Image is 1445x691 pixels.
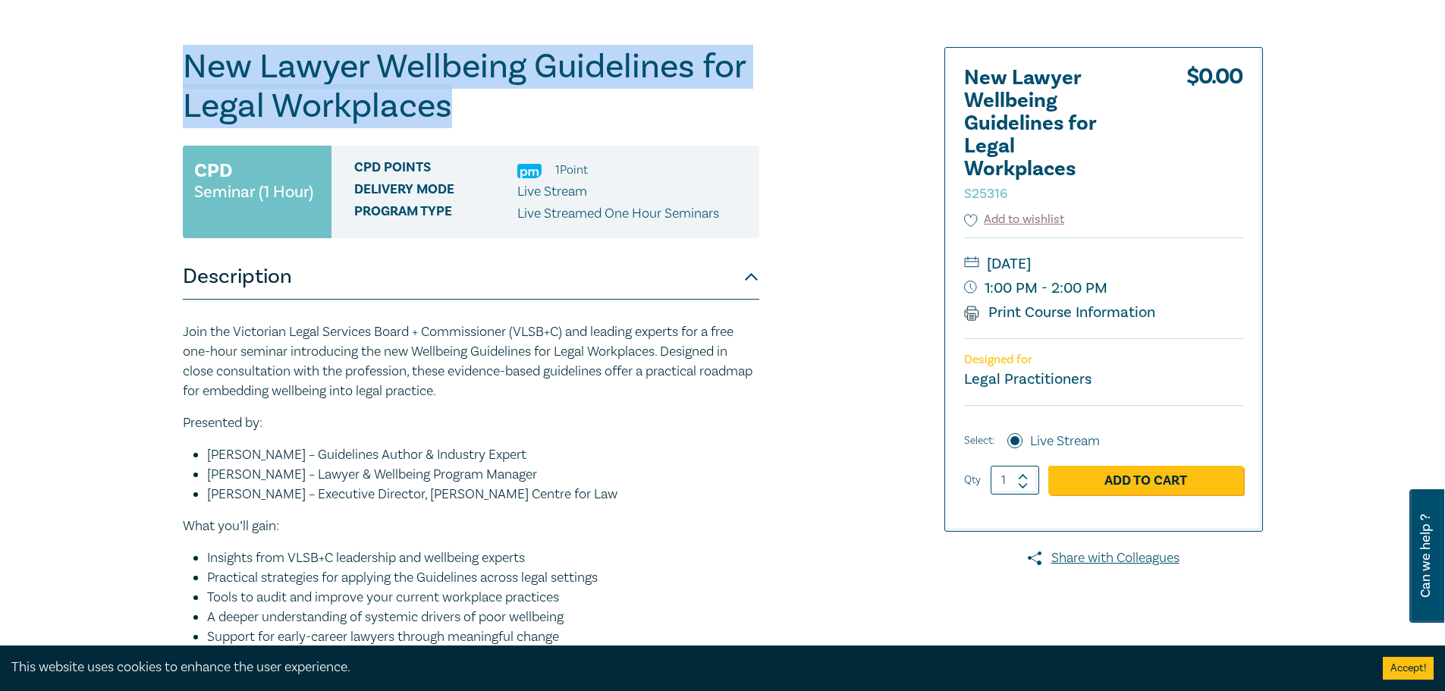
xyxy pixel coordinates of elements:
[183,413,759,433] p: Presented by:
[183,254,759,300] button: Description
[964,432,994,449] span: Select:
[207,485,759,504] li: [PERSON_NAME] – Executive Director, [PERSON_NAME] Centre for Law
[207,568,759,588] li: Practical strategies for applying the Guidelines across legal settings
[517,183,587,200] span: Live Stream
[207,548,759,568] li: Insights from VLSB+C leadership and wellbeing experts
[517,204,719,224] p: Live Streamed One Hour Seminars
[1048,466,1243,495] a: Add to Cart
[354,160,517,180] span: CPD Points
[1383,657,1434,680] button: Accept cookies
[183,47,759,126] h1: New Lawyer Wellbeing Guidelines for Legal Workplaces
[207,608,759,627] li: A deeper understanding of systemic drivers of poor wellbeing
[964,185,1007,203] small: S25316
[194,157,232,184] h3: CPD
[11,658,1360,677] div: This website uses cookies to enhance the user experience.
[207,465,759,485] li: [PERSON_NAME] – Lawyer & Wellbeing Program Manager
[944,548,1263,568] a: Share with Colleagues
[183,322,759,401] p: Join the Victorian Legal Services Board + Commissioner (VLSB+C) and leading experts for a free on...
[517,164,542,178] img: Practice Management & Business Skills
[183,517,759,536] p: What you’ll gain:
[964,276,1243,300] small: 1:00 PM - 2:00 PM
[964,369,1092,389] small: Legal Practitioners
[964,303,1156,322] a: Print Course Information
[1418,498,1433,614] span: Can we help ?
[1186,67,1243,211] div: $ 0.00
[1030,432,1100,451] label: Live Stream
[207,588,759,608] li: Tools to audit and improve your current workplace practices
[194,184,313,199] small: Seminar (1 Hour)
[964,252,1243,276] small: [DATE]
[354,182,517,202] span: Delivery Mode
[964,67,1131,203] h2: New Lawyer Wellbeing Guidelines for Legal Workplaces
[555,160,588,180] li: 1 Point
[964,211,1065,228] button: Add to wishlist
[354,204,517,224] span: Program type
[991,466,1039,495] input: 1
[207,445,759,465] li: [PERSON_NAME] – Guidelines Author & Industry Expert
[964,353,1243,367] p: Designed for
[964,472,981,488] label: Qty
[207,627,759,647] li: Support for early-career lawyers through meaningful change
